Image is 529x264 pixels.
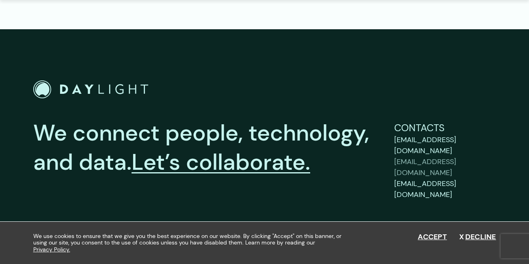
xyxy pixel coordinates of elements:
img: The Daylight Studio Logo [33,80,148,99]
span: [EMAIL_ADDRESS][DOMAIN_NAME] [394,179,456,199]
button: Decline [459,233,496,242]
span: We use cookies to ensure that we give you the best experience on our website. By clicking "Accept... [33,233,348,253]
a: Go to Home Page [33,80,148,99]
span: [EMAIL_ADDRESS][DOMAIN_NAME] [394,135,456,156]
p: We connect people, technology, and data. [33,119,370,177]
span: [EMAIL_ADDRESS][DOMAIN_NAME] [394,157,456,177]
a: support@bydaylight.com [394,134,496,156]
a: careers@bydaylight.com [394,178,496,200]
a: Privacy Policy. [33,246,70,253]
a: sales@bydaylight.com [394,156,496,178]
button: Accept [418,233,447,242]
a: Let’s collaborate. [132,147,310,176]
p: Contacts [394,121,496,135]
